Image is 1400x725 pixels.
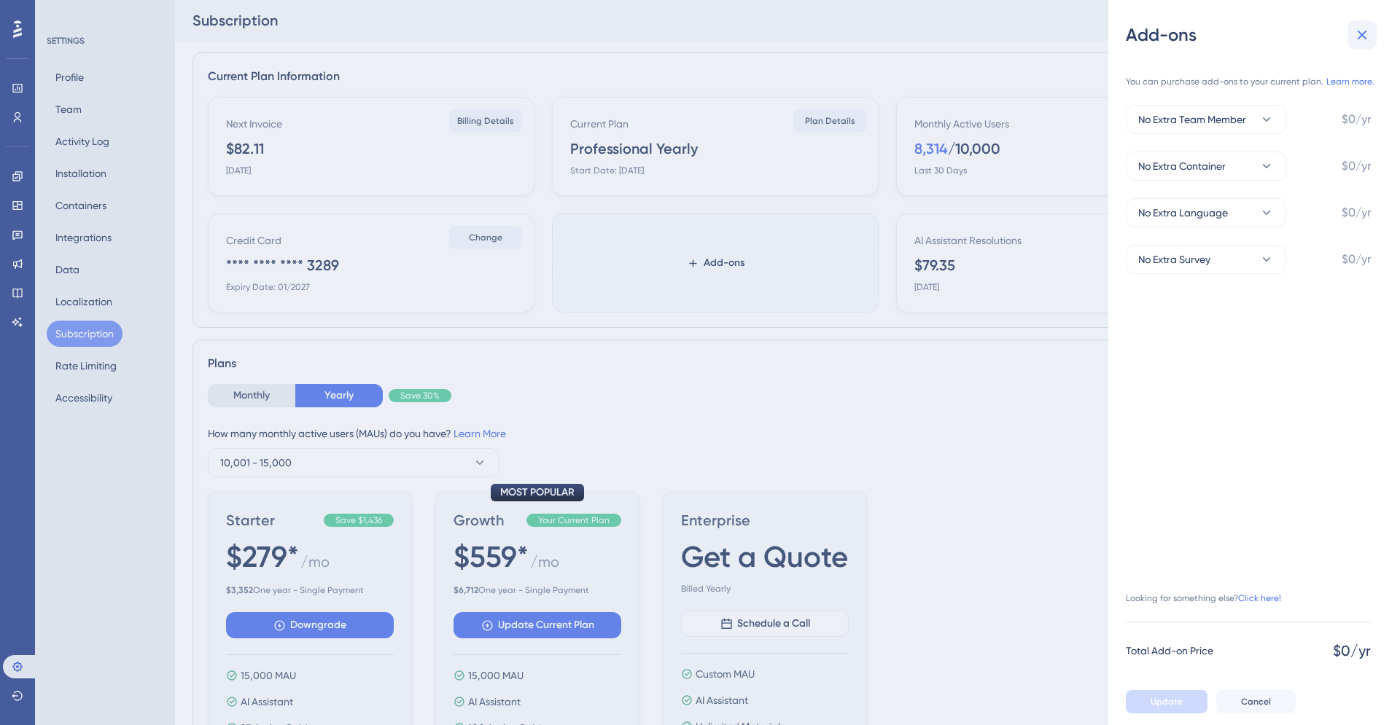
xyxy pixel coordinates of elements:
[1138,251,1210,268] span: No Extra Survey
[1126,245,1286,274] button: No Extra Survey
[1238,592,1281,604] a: Click here!
[1151,696,1183,708] span: Update
[1126,76,1323,87] span: You can purchase add-ons to your current plan.
[1342,111,1371,128] span: $0/yr
[1126,105,1286,134] button: No Extra Team Member
[1342,157,1371,175] span: $0/yr
[1342,251,1371,268] span: $0/yr
[1138,204,1228,222] span: No Extra Language
[1241,696,1271,708] span: Cancel
[1342,204,1371,222] span: $0/yr
[1326,76,1374,87] a: Learn more.
[1126,152,1286,181] button: No Extra Container
[1126,198,1286,227] button: No Extra Language
[1126,690,1207,713] button: Update
[1138,111,1246,128] span: No Extra Team Member
[1216,690,1296,713] button: Cancel
[1138,157,1226,175] span: No Extra Container
[1126,23,1382,47] div: Add-ons
[1126,642,1213,659] span: Total Add-on Price
[1126,592,1238,604] span: Looking for something else?
[1333,640,1371,661] span: $0/yr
